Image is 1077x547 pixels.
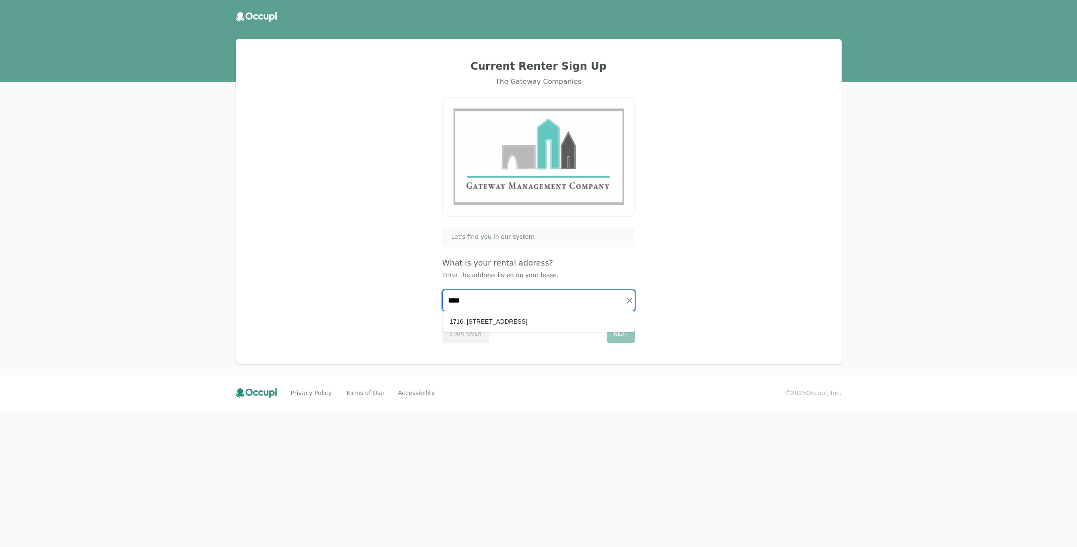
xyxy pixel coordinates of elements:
div: The Gateway Companies [246,77,831,87]
input: Start typing... [443,290,635,311]
button: Clear [623,294,636,306]
a: Accessibility [398,389,435,397]
p: Enter the address listed on your lease. [442,271,635,279]
a: Privacy Policy [291,389,332,397]
a: Terms of Use [346,389,384,397]
h2: Current Renter Sign Up [246,59,831,73]
h4: What is your rental address? [442,257,635,269]
small: © 2025 Occupi, Inc. [785,389,842,397]
li: 1716, [STREET_ADDRESS] [443,315,635,328]
span: Let's find you in our system [451,232,535,241]
img: Gateway Management [454,108,624,205]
